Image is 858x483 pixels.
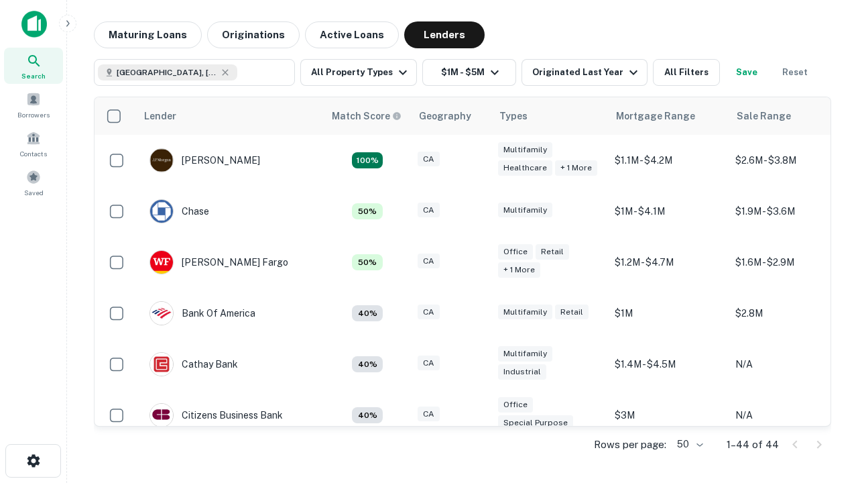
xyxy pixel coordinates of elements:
[150,353,173,376] img: picture
[498,346,552,362] div: Multifamily
[149,403,283,427] div: Citizens Business Bank
[725,59,768,86] button: Save your search to get updates of matches that match your search criteria.
[594,437,666,453] p: Rows per page:
[332,109,399,123] h6: Match Score
[498,364,546,380] div: Industrial
[498,415,573,431] div: Special Purpose
[608,390,729,441] td: $3M
[17,109,50,120] span: Borrowers
[498,203,552,218] div: Multifamily
[608,339,729,390] td: $1.4M - $4.5M
[608,135,729,186] td: $1.1M - $4.2M
[300,59,417,86] button: All Property Types
[404,21,485,48] button: Lenders
[774,59,816,86] button: Reset
[117,66,217,78] span: [GEOGRAPHIC_DATA], [GEOGRAPHIC_DATA], [GEOGRAPHIC_DATA]
[20,148,47,159] span: Contacts
[729,237,849,288] td: $1.6M - $2.9M
[555,305,589,320] div: Retail
[352,356,383,372] div: Matching Properties: 4, hasApolloMatch: undefined
[207,21,300,48] button: Originations
[608,237,729,288] td: $1.2M - $4.7M
[608,186,729,237] td: $1M - $4.1M
[791,333,858,397] iframe: Chat Widget
[411,97,491,135] th: Geography
[150,200,173,223] img: picture
[616,108,695,124] div: Mortgage Range
[144,108,176,124] div: Lender
[21,70,46,81] span: Search
[498,244,533,260] div: Office
[532,64,641,80] div: Originated Last Year
[4,48,63,84] a: Search
[352,254,383,270] div: Matching Properties: 5, hasApolloMatch: undefined
[498,142,552,158] div: Multifamily
[672,435,705,454] div: 50
[418,356,440,371] div: CA
[418,152,440,167] div: CA
[498,160,552,176] div: Healthcare
[522,59,648,86] button: Originated Last Year
[737,108,791,124] div: Sale Range
[94,21,202,48] button: Maturing Loans
[150,149,173,172] img: picture
[418,305,440,320] div: CA
[729,186,849,237] td: $1.9M - $3.6M
[21,11,47,38] img: capitalize-icon.png
[608,288,729,339] td: $1M
[727,437,779,453] p: 1–44 of 44
[305,21,399,48] button: Active Loans
[608,97,729,135] th: Mortgage Range
[136,97,324,135] th: Lender
[498,262,540,278] div: + 1 more
[729,339,849,390] td: N/A
[418,407,440,422] div: CA
[24,187,44,198] span: Saved
[419,108,471,124] div: Geography
[150,302,173,325] img: picture
[149,250,288,274] div: [PERSON_NAME] Fargo
[491,97,608,135] th: Types
[729,135,849,186] td: $2.6M - $3.8M
[352,152,383,168] div: Matching Properties: 18, hasApolloMatch: undefined
[499,108,528,124] div: Types
[4,87,63,123] a: Borrowers
[729,390,849,441] td: N/A
[498,305,552,320] div: Multifamily
[149,352,238,376] div: Cathay Bank
[4,125,63,162] a: Contacts
[4,164,63,201] a: Saved
[352,407,383,423] div: Matching Properties: 4, hasApolloMatch: undefined
[150,251,173,274] img: picture
[729,97,849,135] th: Sale Range
[149,148,260,172] div: [PERSON_NAME]
[149,301,255,325] div: Bank Of America
[150,404,173,427] img: picture
[324,97,411,135] th: Capitalize uses an advanced AI algorithm to match your search with the best lender. The match sco...
[653,59,720,86] button: All Filters
[555,160,597,176] div: + 1 more
[352,305,383,321] div: Matching Properties: 4, hasApolloMatch: undefined
[352,203,383,219] div: Matching Properties: 5, hasApolloMatch: undefined
[536,244,569,260] div: Retail
[332,109,402,123] div: Capitalize uses an advanced AI algorithm to match your search with the best lender. The match sco...
[498,397,533,413] div: Office
[729,288,849,339] td: $2.8M
[422,59,516,86] button: $1M - $5M
[149,199,209,223] div: Chase
[418,203,440,218] div: CA
[418,254,440,269] div: CA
